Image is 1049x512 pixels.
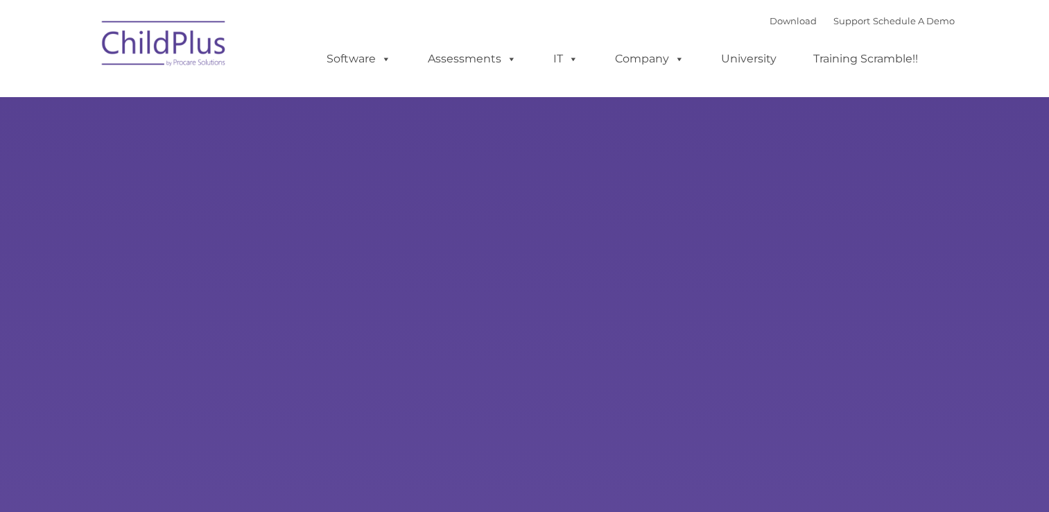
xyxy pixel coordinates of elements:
a: Assessments [414,45,530,73]
a: Download [770,15,817,26]
img: ChildPlus by Procare Solutions [95,11,234,80]
a: Support [833,15,870,26]
font: | [770,15,955,26]
a: Schedule A Demo [873,15,955,26]
a: Training Scramble!! [799,45,932,73]
a: Software [313,45,405,73]
a: IT [539,45,592,73]
a: Company [601,45,698,73]
a: University [707,45,790,73]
